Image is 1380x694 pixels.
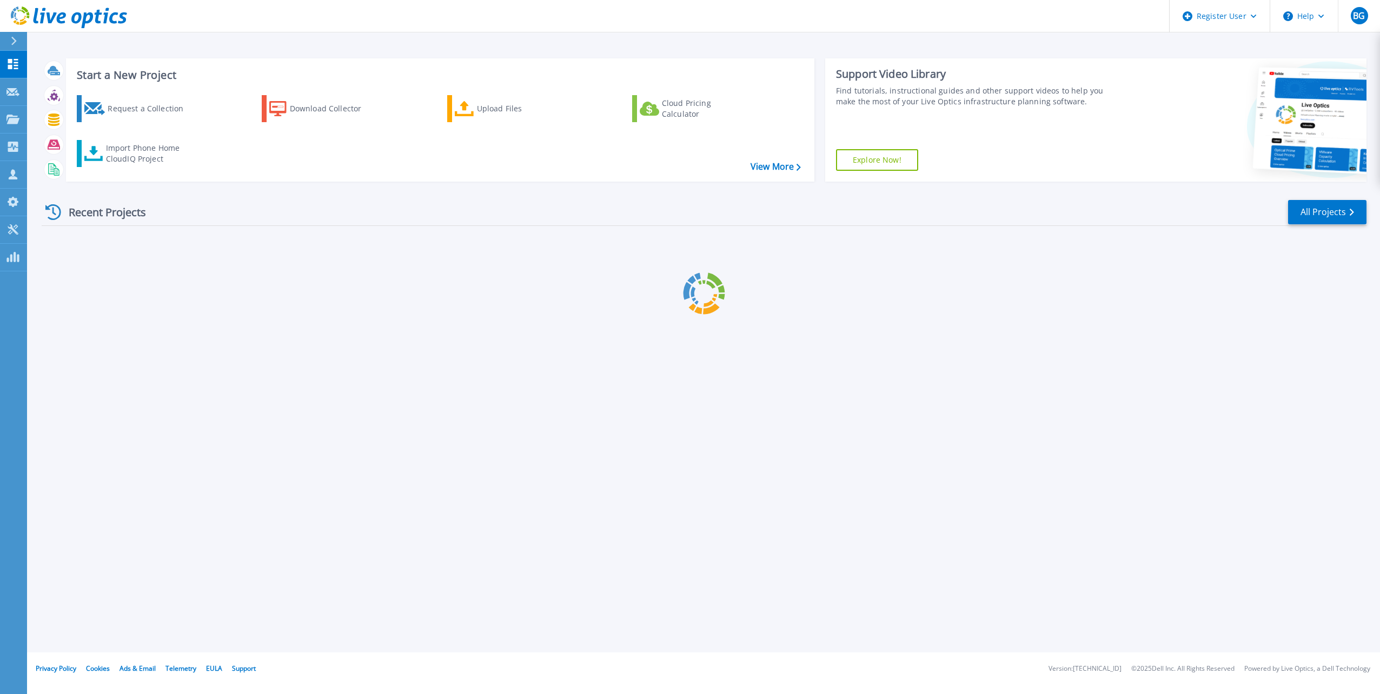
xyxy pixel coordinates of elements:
a: EULA [206,664,222,673]
a: Privacy Policy [36,664,76,673]
span: BG [1353,11,1365,20]
h3: Start a New Project [77,69,800,81]
a: Explore Now! [836,149,918,171]
a: Cloud Pricing Calculator [632,95,753,122]
a: Download Collector [262,95,382,122]
div: Download Collector [290,98,376,119]
a: View More [751,162,801,172]
div: Find tutorials, instructional guides and other support videos to help you make the most of your L... [836,85,1116,107]
a: Cookies [86,664,110,673]
div: Request a Collection [108,98,194,119]
li: Powered by Live Optics, a Dell Technology [1244,665,1370,672]
div: Import Phone Home CloudIQ Project [106,143,190,164]
a: Support [232,664,256,673]
a: Telemetry [165,664,196,673]
a: Request a Collection [77,95,197,122]
div: Cloud Pricing Calculator [662,98,748,119]
a: All Projects [1288,200,1366,224]
div: Upload Files [477,98,563,119]
div: Recent Projects [42,199,161,225]
a: Upload Files [447,95,568,122]
div: Support Video Library [836,67,1116,81]
a: Ads & Email [120,664,156,673]
li: © 2025 Dell Inc. All Rights Reserved [1131,665,1235,672]
li: Version: [TECHNICAL_ID] [1049,665,1122,672]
